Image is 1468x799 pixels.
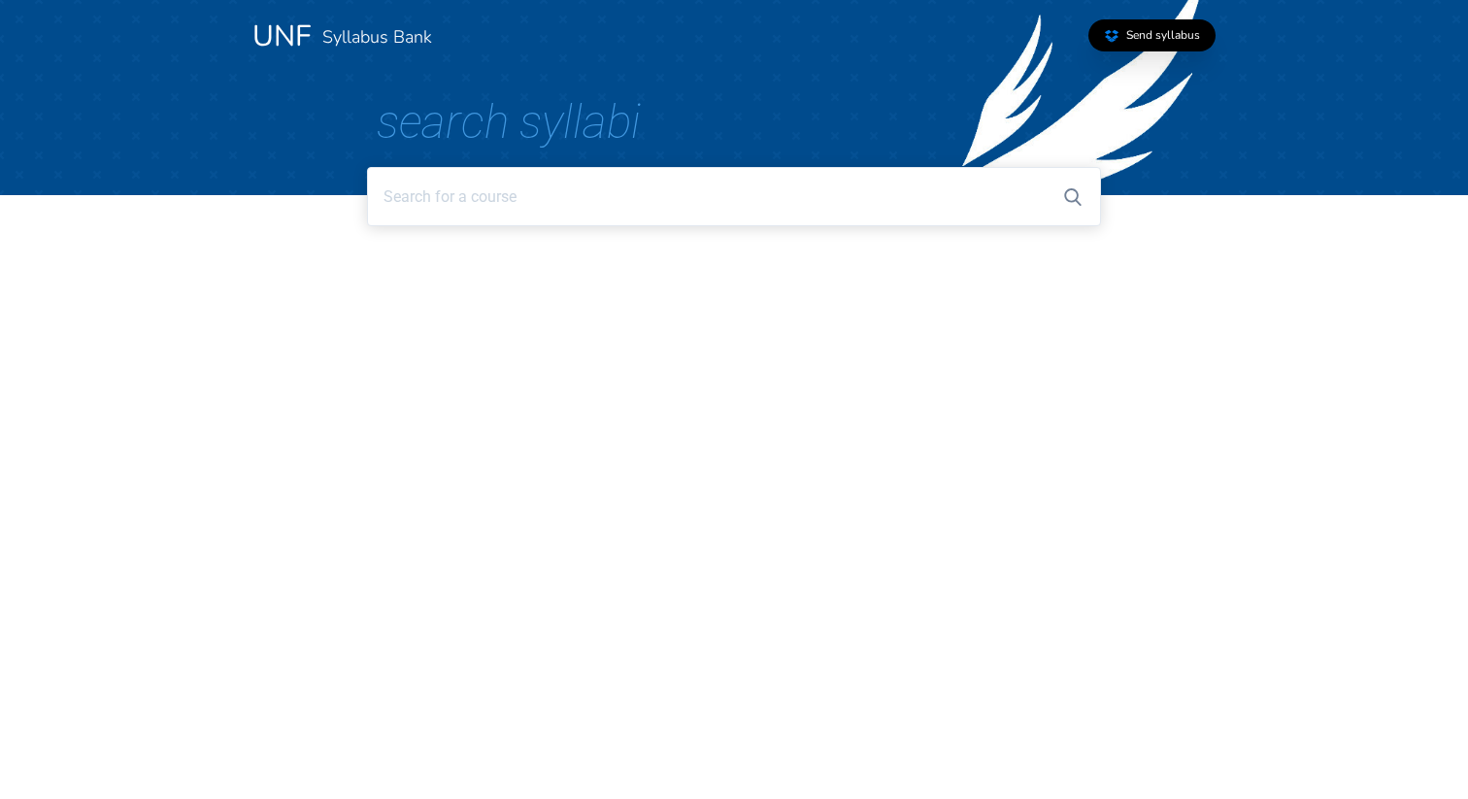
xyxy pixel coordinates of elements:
[367,167,1100,226] input: Search for a course
[1126,27,1200,43] span: Send syllabus
[252,17,311,56] a: UNF
[322,25,432,49] a: Syllabus Bank
[1088,19,1216,51] a: Send syllabus
[377,94,641,150] span: Search Syllabi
